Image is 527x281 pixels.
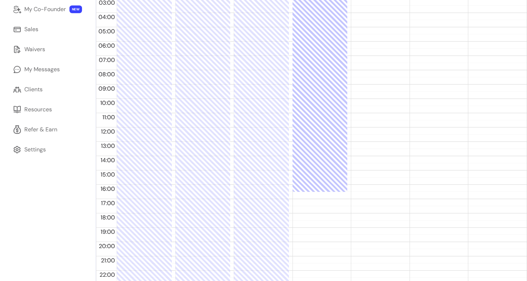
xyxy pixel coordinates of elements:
[24,45,45,54] div: Waivers
[97,42,117,49] span: 06:00
[9,41,87,58] a: Waivers
[97,28,117,35] span: 05:00
[9,61,87,78] a: My Messages
[99,142,117,150] span: 13:00
[99,228,117,236] span: 19:00
[9,81,87,98] a: Clients
[98,271,117,278] span: 22:00
[99,214,117,221] span: 18:00
[97,71,117,78] span: 08:00
[9,21,87,38] a: Sales
[97,85,117,92] span: 09:00
[24,125,57,134] div: Refer & Earn
[97,13,117,21] span: 04:00
[24,145,46,154] div: Settings
[9,101,87,118] a: Resources
[99,257,117,264] span: 21:00
[97,56,117,64] span: 07:00
[99,171,117,178] span: 15:00
[24,25,38,34] div: Sales
[9,141,87,158] a: Settings
[24,65,60,74] div: My Messages
[99,185,117,193] span: 16:00
[69,5,82,13] span: NEW
[9,121,87,138] a: Refer & Earn
[24,5,66,14] div: My Co-Founder
[99,128,117,135] span: 12:00
[98,99,117,107] span: 10:00
[9,1,87,18] a: My Co-Founder NEW
[99,199,117,207] span: 17:00
[99,156,117,164] span: 14:00
[97,242,117,250] span: 20:00
[101,113,117,121] span: 11:00
[24,105,52,114] div: Resources
[24,85,43,94] div: Clients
